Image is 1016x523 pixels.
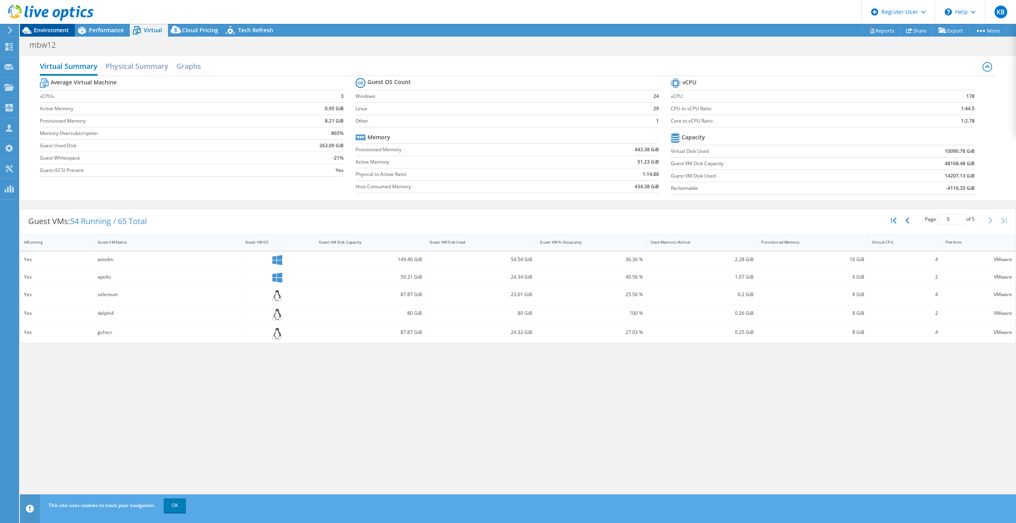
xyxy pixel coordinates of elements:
[106,58,168,74] h2: Physical Summary
[319,290,422,299] div: 87.87 GiB
[946,328,1012,337] div: VMware
[430,240,523,245] div: Guest VM Disk Used
[319,328,422,337] div: 87.87 GiB
[969,24,1006,37] a: More
[872,328,938,337] div: 4
[995,6,1007,18] span: KB
[637,158,659,166] b: 51.23 GiB
[651,328,754,337] div: 0.25 GiB
[356,92,631,100] label: Windows
[40,105,271,113] label: Active Memory
[671,105,905,113] label: CPU to vCPU Ratio
[356,117,631,125] label: Other
[651,240,744,245] div: Used Memory (Active)
[98,290,237,299] div: selenium
[98,309,237,318] div: delphi4
[40,129,271,137] label: Memory Oversubscription
[430,273,533,281] div: 24.34 GiB
[356,146,571,154] label: Provisioned Memory
[40,142,271,150] label: Guest Used Disk
[946,273,1012,281] div: VMware
[182,26,218,34] span: Cloud Pricing
[540,255,643,264] div: 36.36 %
[49,502,155,509] span: This site uses cookies to track your navigation.
[945,8,952,16] svg: \n
[540,290,643,299] div: 25.56 %
[862,24,901,37] a: Reports
[651,309,754,318] div: 0.26 GiB
[961,117,975,125] b: 1:2.78
[24,328,90,337] div: Yes
[653,92,659,100] b: 24
[761,240,855,245] div: Provisioned Memory
[872,255,938,264] div: 4
[356,170,571,178] label: Physical to Active Ratio
[331,129,344,137] b: 865%
[40,117,271,125] label: Provisioned Memory
[176,58,201,74] h2: Graphs
[430,328,533,337] div: 24.32 GiB
[671,117,905,125] label: Core to vCPU Ratio
[430,255,533,264] div: 54.54 GiB
[98,273,237,281] div: apollo
[540,328,643,337] div: 27.03 %
[925,214,975,224] span: Page of
[325,117,344,125] b: 8.21 GiB
[24,273,90,281] div: Yes
[651,255,754,264] div: 2.28 GiB
[872,240,928,245] div: Virtual CPU
[946,290,1012,299] div: VMware
[40,58,98,76] h2: Virtual Summary
[332,154,344,162] b: -21%
[872,309,938,318] div: 2
[635,146,659,154] b: 443.38 GiB
[671,160,869,168] label: Guest VM Disk Capacity
[319,255,422,264] div: 149.46 GiB
[367,133,390,141] b: Memory
[761,309,864,318] div: 8 GiB
[540,309,643,318] div: 100 %
[540,273,643,281] div: 40.56 %
[356,158,571,166] label: Active Memory
[89,26,124,34] span: Performance
[961,105,975,113] b: 1:44.5
[98,328,237,337] div: gshscr
[319,142,344,150] b: 263.09 GiB
[872,290,938,299] div: 4
[872,273,938,281] div: 2
[430,290,533,299] div: 23.01 GiB
[651,273,754,281] div: 1.07 GiB
[40,166,271,174] label: Guest iSCSI Present
[341,92,344,100] b: 3
[643,170,659,178] b: 1:14.88
[682,78,696,86] b: vCPU
[945,172,975,180] b: 14207.13 GiB
[356,183,571,191] label: Host Consumed Memory
[946,240,1002,245] div: Platform
[761,328,864,337] div: 8 GiB
[24,309,90,318] div: Yes
[245,240,302,245] div: Guest VM OS
[51,78,117,86] b: Average Virtual Machine
[937,214,965,224] input: jump to page
[635,183,659,191] b: 434.38 GiB
[540,240,633,245] div: Guest VM % Occupancy
[40,154,271,162] label: Guest Whitespace
[900,24,933,37] a: Share
[336,166,344,174] b: Yes
[24,240,80,245] div: IsRunning
[946,184,975,192] b: -4116.35 GiB
[966,92,975,100] b: 178
[761,273,864,281] div: 6 GiB
[98,240,228,245] div: Guest VM Name
[945,147,975,155] b: 10090.78 GiB
[144,26,162,34] span: Virtual
[319,309,422,318] div: 80 GiB
[34,26,69,34] span: Environment
[238,26,273,34] span: Tech Refresh
[319,240,412,245] div: Guest VM Disk Capacity
[653,105,659,113] b: 29
[20,209,155,234] div: Guest VMs:
[972,216,975,222] span: 5
[682,133,705,141] b: Capacity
